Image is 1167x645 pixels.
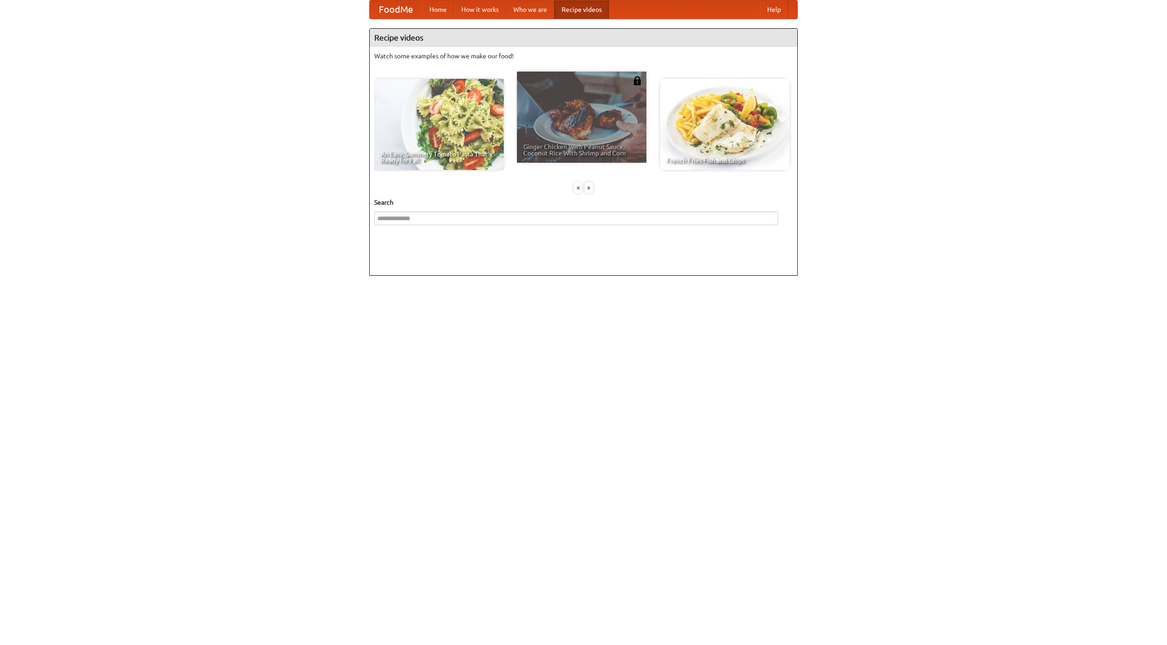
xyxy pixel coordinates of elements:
[374,52,793,61] p: Watch some examples of how we make our food!
[660,79,790,170] a: French Fries Fish and Chips
[760,0,788,19] a: Help
[381,151,497,164] span: An Easy, Summery Tomato Pasta That's Ready for Fall
[374,79,504,170] a: An Easy, Summery Tomato Pasta That's Ready for Fall
[422,0,454,19] a: Home
[454,0,506,19] a: How it works
[633,76,642,85] img: 483408.png
[666,157,783,164] span: French Fries Fish and Chips
[370,0,422,19] a: FoodMe
[374,198,793,207] h5: Search
[506,0,554,19] a: Who we are
[574,182,582,193] div: «
[370,29,797,47] h4: Recipe videos
[554,0,609,19] a: Recipe videos
[585,182,593,193] div: »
